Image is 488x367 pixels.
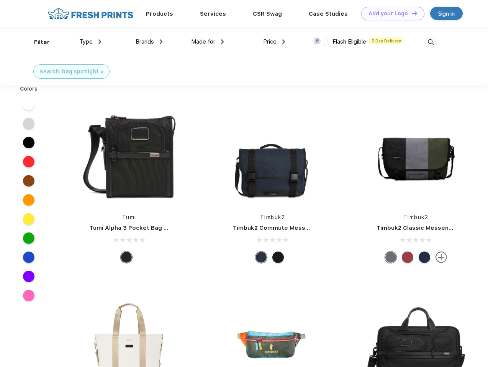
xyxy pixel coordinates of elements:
a: Products [146,10,173,17]
span: Flash Eligible [332,38,366,45]
span: Brands [136,38,154,45]
span: Type [79,38,93,45]
div: Black [121,252,132,263]
div: Search: bag spotlight [39,68,98,76]
a: Timbuk2 [403,214,429,220]
img: fo%20logo%202.webp [46,7,136,20]
div: Eco Black [272,252,284,263]
span: Price [263,38,277,45]
img: desktop_search.svg [424,36,437,49]
img: dropdown.png [160,39,162,44]
img: filter_cancel.svg [101,71,103,73]
div: Add your Logo [368,10,408,17]
div: Sign in [438,9,455,18]
span: Made for [191,38,215,45]
img: func=resize&h=266 [365,104,467,206]
img: func=resize&h=266 [221,104,323,206]
a: Sign in [430,7,463,20]
a: Timbuk2 [260,214,285,220]
a: Tumi Alpha 3 Pocket Bag Small [90,224,179,231]
span: 5 Day Delivery [369,37,403,44]
a: Tumi [122,214,136,220]
img: func=resize&h=266 [78,104,180,206]
div: Eco Nautical [419,252,430,263]
div: Eco Nautical [255,252,267,263]
div: Colors [14,85,44,93]
img: dropdown.png [221,39,224,44]
div: Eco Army Pop [385,252,396,263]
img: dropdown.png [98,39,101,44]
a: Timbuk2 Commute Messenger Bag [233,224,336,231]
img: dropdown.png [282,39,285,44]
a: Timbuk2 Classic Messenger Bag [377,224,472,231]
img: DT [412,11,417,15]
img: more.svg [436,252,447,263]
div: Filter [34,38,50,47]
div: Eco Bookish [402,252,413,263]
